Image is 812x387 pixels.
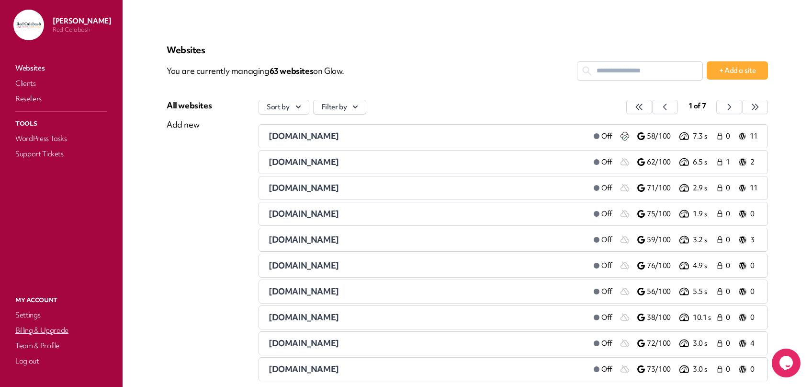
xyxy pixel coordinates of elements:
p: 3 [750,235,758,245]
p: Tools [13,117,109,130]
span: s [310,65,314,76]
a: WordPress Tasks [13,132,109,145]
a: 0 [716,312,735,323]
p: Websites [167,44,768,56]
a: 58/100 7.3 s [637,130,716,142]
a: Off [586,364,620,375]
p: 3.2 s [693,235,716,245]
a: [DOMAIN_NAME] [269,286,586,297]
p: Red Calabash [53,26,111,34]
a: Billing & Upgrade [13,324,109,337]
p: 1.9 s [693,209,716,219]
a: 3 [739,234,758,246]
p: 0 [750,287,758,297]
span: [DOMAIN_NAME] [269,234,339,245]
p: 76/100 [647,261,677,271]
a: [DOMAIN_NAME] [269,130,586,142]
span: 0 [726,339,733,349]
a: Websites [13,61,109,75]
a: 0 [716,338,735,349]
a: [DOMAIN_NAME] [269,364,586,375]
span: 0 [726,261,733,271]
a: [DOMAIN_NAME] [269,182,586,194]
a: Off [586,130,620,142]
p: 11 [750,183,758,193]
p: 3.0 s [693,364,716,375]
a: Settings [13,308,109,322]
span: [DOMAIN_NAME] [269,312,339,323]
a: Off [586,156,620,168]
span: [DOMAIN_NAME] [269,182,339,193]
a: 2 [739,156,758,168]
span: 0 [726,131,733,141]
p: 2 [750,157,758,167]
a: [DOMAIN_NAME] [269,260,586,271]
a: Clients [13,77,109,90]
a: 38/100 10.1 s [637,312,716,323]
p: 72/100 [647,339,677,349]
a: Off [586,286,620,297]
a: 0 [716,182,735,194]
a: Off [586,182,620,194]
span: 0 [726,313,733,323]
a: 76/100 4.9 s [637,260,716,271]
span: Off [601,313,612,323]
a: Team & Profile [13,339,109,352]
a: 1 [716,156,735,168]
p: 6.5 s [693,157,716,167]
p: 71/100 [647,183,677,193]
p: [PERSON_NAME] [53,16,111,26]
span: Off [601,261,612,271]
a: Support Tickets [13,147,109,161]
a: 0 [716,208,735,220]
a: [DOMAIN_NAME] [269,234,586,246]
p: 75/100 [647,209,677,219]
p: My Account [13,294,109,306]
p: 0 [750,209,758,219]
p: 59/100 [647,235,677,245]
button: Filter by [313,100,367,115]
p: You are currently managing on Glow. [167,61,577,81]
button: + Add a site [707,61,768,80]
span: [DOMAIN_NAME] [269,260,339,271]
a: [DOMAIN_NAME] [269,156,586,168]
p: 11 [750,131,758,141]
a: 73/100 3.0 s [637,364,716,375]
span: Off [601,339,612,349]
a: Resellers [13,92,109,106]
a: 71/100 2.9 s [637,182,716,194]
span: [DOMAIN_NAME] [269,208,339,219]
p: 4 [750,339,758,349]
a: [DOMAIN_NAME] [269,312,586,323]
span: Off [601,287,612,297]
a: Off [586,234,620,246]
p: 62/100 [647,157,677,167]
p: 10.1 s [693,313,716,323]
a: 0 [739,260,758,271]
div: Add new [167,119,212,130]
span: 1 of 7 [688,101,706,111]
a: Off [586,338,620,349]
span: 0 [726,183,733,193]
div: All websites [167,100,212,111]
p: 56/100 [647,287,677,297]
a: 4 [739,338,758,349]
span: 0 [726,209,733,219]
span: Off [601,157,612,167]
span: [DOMAIN_NAME] [269,130,339,141]
p: 5.5 s [693,287,716,297]
a: 0 [739,208,758,220]
a: 11 [739,182,758,194]
span: 1 [726,157,733,167]
a: 72/100 3.0 s [637,338,716,349]
span: Off [601,235,612,245]
span: Off [601,209,612,219]
a: 0 [739,364,758,375]
span: [DOMAIN_NAME] [269,286,339,297]
span: Off [601,364,612,375]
